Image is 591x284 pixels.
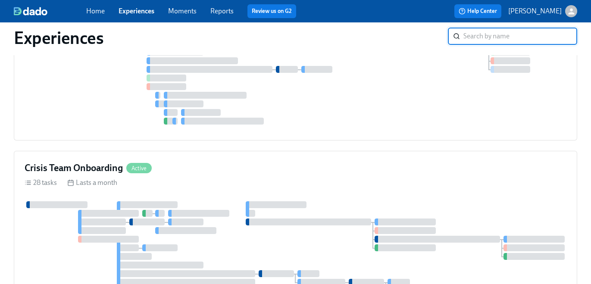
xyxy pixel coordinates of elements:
a: Moments [168,7,197,15]
a: Experiences [119,7,154,15]
span: Help Center [459,7,497,16]
img: dado [14,7,47,16]
button: [PERSON_NAME] [508,5,577,17]
a: dado [14,7,86,16]
div: Lasts a month [67,178,117,187]
p: [PERSON_NAME] [508,6,562,16]
h1: Experiences [14,28,104,48]
input: Search by name [463,28,577,45]
button: Help Center [454,4,501,18]
div: 28 tasks [25,178,57,187]
a: Reports [210,7,234,15]
span: Active [126,165,152,172]
a: Home [86,7,105,15]
a: Review us on G2 [252,7,292,16]
h4: Crisis Team Onboarding [25,162,123,175]
button: Review us on G2 [247,4,296,18]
